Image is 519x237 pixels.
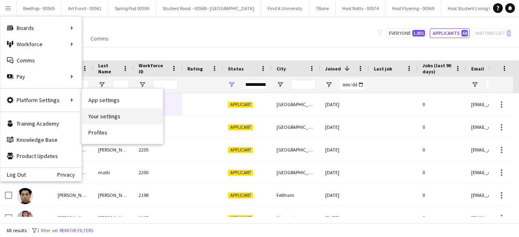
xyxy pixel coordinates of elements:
button: Reelhop - 00565 [17,0,62,16]
a: Your settings [82,108,163,124]
button: Remove filters [58,226,95,235]
a: Comms [87,33,112,44]
span: Applicant [228,215,253,221]
div: [GEOGRAPHIC_DATA] [272,116,320,138]
div: 0 [418,207,466,229]
span: Applicant [228,170,253,176]
button: Open Filter Menu [98,81,105,88]
span: Jobs (last 90 days) [422,62,452,75]
div: [PERSON_NAME] [53,184,93,206]
div: Normanton [272,207,320,229]
div: 2205 [134,139,182,161]
div: 0 [418,184,466,206]
div: [DATE] [320,161,369,184]
span: Joined [325,66,341,72]
button: Find A University [261,0,309,16]
a: Profiles [82,124,163,141]
span: 1 filter set [37,227,58,233]
span: Status [228,66,244,72]
div: 0 [418,93,466,115]
a: Privacy [57,171,81,178]
span: Last job [374,66,392,72]
span: Workforce ID [139,62,168,75]
button: Open Filter Menu [325,81,332,88]
img: Lloyd Wright [17,188,33,204]
span: Comms [90,35,109,42]
div: 0 [418,161,466,184]
div: Pay [0,68,81,85]
div: [DATE] [320,184,369,206]
a: Product Updates [0,148,81,164]
span: 1,801 [412,30,425,36]
span: Applicant [228,102,253,108]
div: 2197 [134,207,182,229]
button: Open Filter Menu [277,81,284,88]
a: Training Academy [0,115,81,132]
div: Boards [0,20,81,36]
button: Open Filter Menu [139,81,146,88]
span: Email [471,66,484,72]
button: Host Student Living 00547 [441,0,508,16]
div: [GEOGRAPHIC_DATA] [272,161,320,184]
button: Student Roost - 00568 - [GEOGRAPHIC_DATA] [156,0,261,16]
a: Log Out [0,171,26,178]
div: [PERSON_NAME] [53,207,93,229]
a: Knowledge Base [0,132,81,148]
a: Comms [0,52,81,68]
span: 68 [461,30,468,36]
div: Workforce [0,36,81,52]
span: Applicant [228,124,253,130]
button: Applicants68 [430,28,470,38]
div: [DATE] [320,93,369,115]
button: Everyone1,801 [386,28,427,38]
button: Spring Pod 00559 [108,0,156,16]
button: Art Fund - 00561 [62,0,108,16]
div: Platform Settings [0,92,81,108]
button: Open Filter Menu [228,81,235,88]
input: Last Name Filter Input [113,80,129,90]
div: [DATE] [320,139,369,161]
div: [DATE] [320,207,369,229]
div: [GEOGRAPHIC_DATA] [272,139,320,161]
div: [PERSON_NAME] [93,184,134,206]
div: [PERSON_NAME] [93,139,134,161]
div: 0 [418,139,466,161]
div: 0 [418,116,466,138]
img: Olivia Davies [17,211,33,227]
input: City Filter Input [291,80,315,90]
div: [GEOGRAPHIC_DATA] [272,93,320,115]
button: Host Notts - 00574 [336,0,386,16]
span: Applicant [228,147,253,153]
button: Host Flyering - 00569 [386,0,441,16]
div: matti [93,161,134,184]
span: Applicant [228,192,253,199]
div: 2200 [134,161,182,184]
span: Rating [187,66,203,72]
input: Joined Filter Input [340,80,364,90]
button: Open Filter Menu [471,81,478,88]
div: [PERSON_NAME] [93,207,134,229]
button: 7Bone [309,0,336,16]
span: City [277,66,286,72]
span: Last Name [98,62,119,75]
div: 2198 [134,184,182,206]
div: Feltham [272,184,320,206]
a: App settings [82,92,163,108]
div: [DATE] [320,116,369,138]
input: Workforce ID Filter Input [153,80,178,90]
